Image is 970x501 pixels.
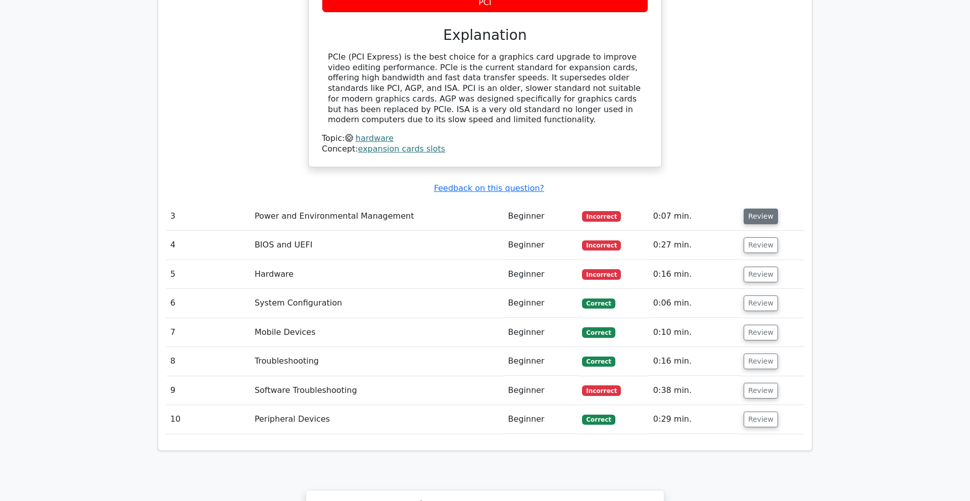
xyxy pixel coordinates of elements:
[322,144,648,155] div: Concept:
[582,327,615,337] span: Correct
[649,289,740,318] td: 0:06 min.
[166,260,251,289] td: 5
[504,318,578,347] td: Beginner
[251,376,504,405] td: Software Troubleshooting
[166,202,251,231] td: 3
[166,376,251,405] td: 9
[322,133,648,144] div: Topic:
[251,202,504,231] td: Power and Environmental Management
[649,202,740,231] td: 0:07 min.
[166,289,251,318] td: 6
[582,357,615,367] span: Correct
[649,347,740,376] td: 0:16 min.
[251,260,504,289] td: Hardware
[744,209,778,224] button: Review
[744,267,778,282] button: Review
[356,133,394,143] a: hardware
[504,289,578,318] td: Beginner
[328,27,642,44] h3: Explanation
[744,354,778,369] button: Review
[649,405,740,434] td: 0:29 min.
[504,260,578,289] td: Beginner
[504,202,578,231] td: Beginner
[504,405,578,434] td: Beginner
[744,237,778,253] button: Review
[434,183,544,193] a: Feedback on this question?
[504,376,578,405] td: Beginner
[358,144,446,154] a: expansion cards slots
[166,318,251,347] td: 7
[251,231,504,260] td: BIOS and UEFI
[744,412,778,427] button: Review
[744,383,778,398] button: Review
[649,376,740,405] td: 0:38 min.
[744,325,778,340] button: Review
[744,295,778,311] button: Review
[328,52,642,126] div: PCIe (PCI Express) is the best choice for a graphics card upgrade to improve video editing perfor...
[649,318,740,347] td: 0:10 min.
[649,231,740,260] td: 0:27 min.
[251,405,504,434] td: Peripheral Devices
[251,347,504,376] td: Troubleshooting
[582,385,621,395] span: Incorrect
[582,211,621,221] span: Incorrect
[582,415,615,425] span: Correct
[504,231,578,260] td: Beginner
[166,405,251,434] td: 10
[582,240,621,250] span: Incorrect
[251,318,504,347] td: Mobile Devices
[504,347,578,376] td: Beginner
[649,260,740,289] td: 0:16 min.
[582,298,615,309] span: Correct
[582,269,621,279] span: Incorrect
[166,231,251,260] td: 4
[166,347,251,376] td: 8
[251,289,504,318] td: System Configuration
